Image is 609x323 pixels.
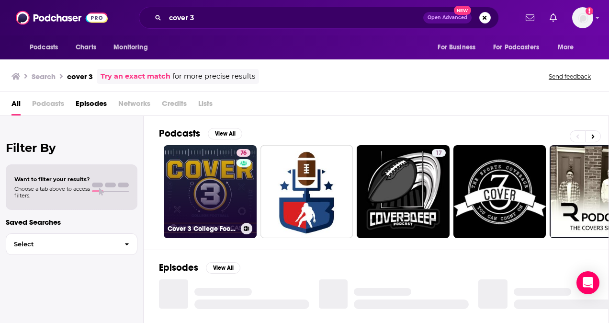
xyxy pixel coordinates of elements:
a: Show notifications dropdown [546,10,561,26]
svg: Add a profile image [586,7,593,15]
span: More [558,41,574,54]
span: Select [6,241,117,247]
a: 17 [432,149,446,157]
button: open menu [23,38,70,57]
button: View All [206,262,240,274]
h3: Search [32,72,56,81]
button: View All [208,128,242,139]
a: Charts [69,38,102,57]
span: Want to filter your results? [14,176,90,183]
span: Credits [162,96,187,115]
div: Open Intercom Messenger [576,271,599,294]
a: 76Cover 3 College Football [164,145,257,238]
h3: Cover 3 College Football [168,225,237,233]
img: User Profile [572,7,593,28]
span: Podcasts [30,41,58,54]
a: Episodes [76,96,107,115]
button: open menu [431,38,487,57]
span: Choose a tab above to access filters. [14,185,90,199]
button: open menu [107,38,160,57]
span: Monitoring [113,41,147,54]
input: Search podcasts, credits, & more... [165,10,423,25]
span: Networks [118,96,150,115]
span: For Business [438,41,475,54]
a: EpisodesView All [159,262,240,274]
span: 76 [240,149,247,158]
button: Send feedback [546,72,594,81]
h2: Podcasts [159,127,200,139]
button: open menu [487,38,553,57]
span: 17 [436,149,442,158]
span: Lists [198,96,213,115]
span: New [454,6,471,15]
img: Podchaser - Follow, Share and Rate Podcasts [16,9,108,27]
div: Search podcasts, credits, & more... [139,7,499,29]
button: Select [6,233,137,255]
span: For Podcasters [493,41,539,54]
span: Logged in as alisontucker [572,7,593,28]
a: Show notifications dropdown [522,10,538,26]
button: Open AdvancedNew [423,12,472,23]
a: All [11,96,21,115]
span: for more precise results [172,71,255,82]
a: 76 [237,149,250,157]
h2: Episodes [159,262,198,274]
button: Show profile menu [572,7,593,28]
span: Charts [76,41,96,54]
p: Saved Searches [6,218,137,227]
a: 17 [357,145,450,238]
span: Open Advanced [428,15,467,20]
h2: Filter By [6,141,137,155]
h3: cover 3 [67,72,93,81]
button: open menu [551,38,586,57]
a: Try an exact match [101,71,170,82]
span: Podcasts [32,96,64,115]
a: PodcastsView All [159,127,242,139]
